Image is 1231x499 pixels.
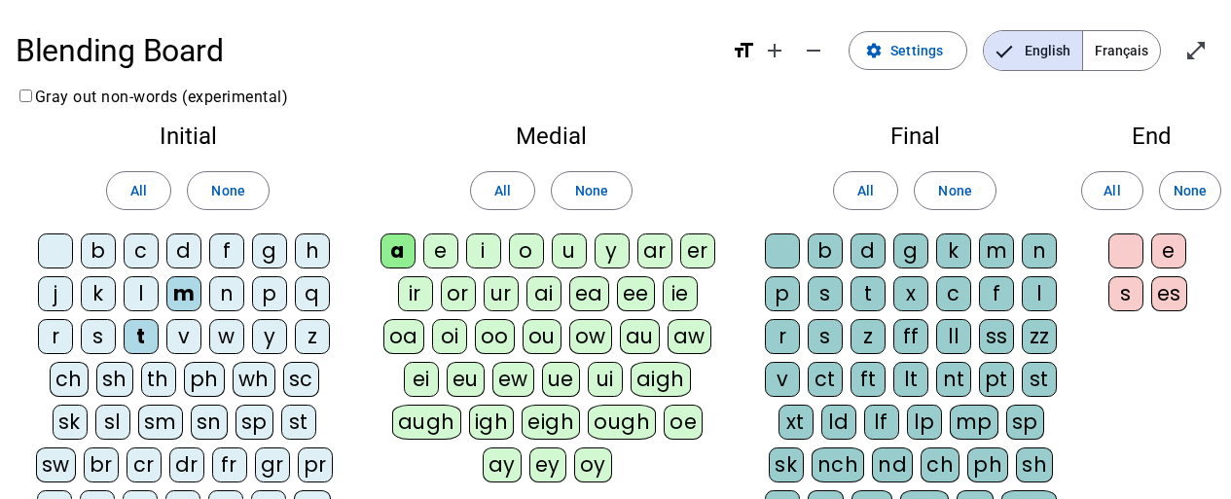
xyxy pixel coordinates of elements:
[191,405,228,440] div: sn
[124,233,159,268] div: c
[187,171,269,210] button: None
[857,179,874,202] span: All
[893,276,928,311] div: x
[732,39,755,62] mat-icon: format_size
[893,362,928,397] div: lt
[765,362,800,397] div: v
[864,405,899,440] div: lf
[851,319,886,354] div: z
[1083,31,1160,70] span: Français
[1159,171,1221,210] button: None
[936,276,971,311] div: c
[295,276,330,311] div: q
[1022,362,1057,397] div: st
[872,447,913,482] div: nd
[166,233,201,268] div: d
[124,319,159,354] div: t
[763,39,786,62] mat-icon: add
[212,447,247,482] div: fr
[432,319,467,354] div: oi
[808,233,843,268] div: b
[1022,319,1057,354] div: zz
[1022,233,1057,268] div: n
[893,233,928,268] div: g
[252,319,287,354] div: y
[664,405,703,440] div: oe
[1006,405,1044,440] div: sp
[755,31,794,70] button: Increase font size
[509,233,544,268] div: o
[31,125,344,148] h2: Initial
[483,447,522,482] div: ay
[849,31,967,70] button: Settings
[169,447,204,482] div: dr
[794,31,833,70] button: Decrease font size
[936,233,971,268] div: k
[523,319,561,354] div: ou
[255,447,290,482] div: gr
[529,447,566,482] div: ey
[979,233,1014,268] div: m
[209,233,244,268] div: f
[127,447,162,482] div: cr
[1022,276,1057,311] div: l
[252,233,287,268] div: g
[680,233,715,268] div: er
[595,233,630,268] div: y
[983,30,1161,71] mat-button-toggle-group: Language selection
[950,405,998,440] div: mp
[668,319,711,354] div: aw
[184,362,225,397] div: ph
[620,319,660,354] div: au
[475,319,515,354] div: oo
[769,447,804,482] div: sk
[979,276,1014,311] div: f
[81,276,116,311] div: k
[778,405,814,440] div: xt
[81,319,116,354] div: s
[53,405,88,440] div: sk
[893,319,928,354] div: ff
[574,447,612,482] div: oy
[252,276,287,311] div: p
[166,276,201,311] div: m
[967,447,1008,482] div: ph
[984,31,1082,70] span: English
[542,362,580,397] div: ue
[447,362,485,397] div: eu
[16,19,716,82] h1: Blending Board
[851,276,886,311] div: t
[552,233,587,268] div: u
[19,89,32,102] input: Gray out non-words (experimental)
[802,39,825,62] mat-icon: remove
[50,362,89,397] div: ch
[209,319,244,354] div: w
[808,319,843,354] div: s
[423,233,458,268] div: e
[130,179,147,202] span: All
[938,179,971,202] span: None
[1104,179,1120,202] span: All
[469,405,515,440] div: igh
[765,276,800,311] div: p
[588,405,656,440] div: ough
[936,319,971,354] div: ll
[1184,39,1208,62] mat-icon: open_in_full
[979,362,1014,397] div: pt
[979,319,1014,354] div: ss
[84,447,119,482] div: br
[1081,171,1143,210] button: All
[209,276,244,311] div: n
[1108,276,1143,311] div: s
[851,233,886,268] div: d
[281,405,316,440] div: st
[637,233,672,268] div: ar
[631,362,691,397] div: aigh
[907,405,942,440] div: lp
[890,39,943,62] span: Settings
[588,362,623,397] div: ui
[494,179,511,202] span: All
[36,447,76,482] div: sw
[141,362,176,397] div: th
[812,447,865,482] div: nch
